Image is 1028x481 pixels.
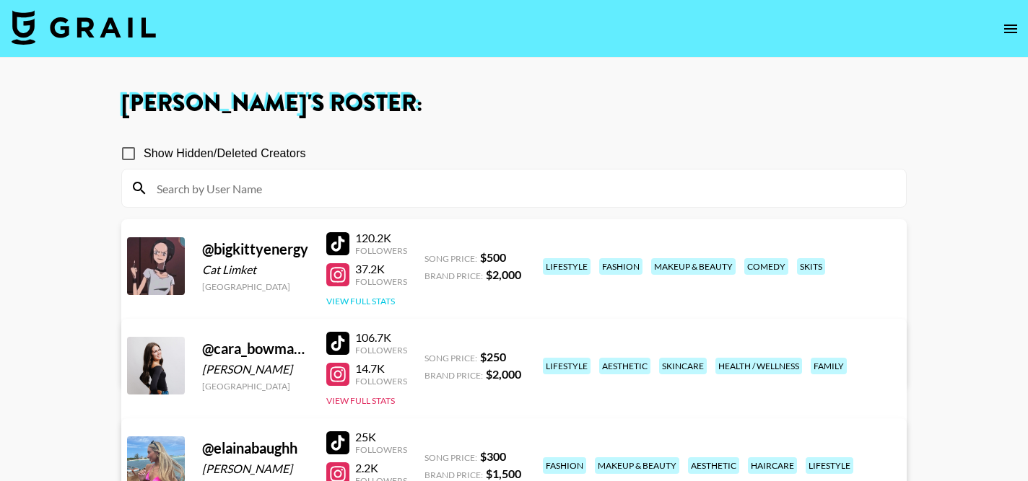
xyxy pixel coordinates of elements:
div: health / wellness [715,358,802,374]
div: @ cara_bowman12 [202,340,309,358]
div: Followers [355,345,407,356]
strong: $ 250 [480,350,506,363]
div: 106.7K [355,330,407,345]
div: fashion [543,457,586,474]
strong: $ 2,000 [486,367,521,381]
div: [PERSON_NAME] [202,362,309,376]
span: Brand Price: [424,370,483,381]
div: @ bigkittyenergy [202,240,309,258]
div: family [811,358,847,374]
div: [GEOGRAPHIC_DATA] [202,381,309,392]
strong: $ 1,500 [486,467,521,480]
div: [GEOGRAPHIC_DATA] [202,281,309,292]
input: Search by User Name [148,177,897,200]
div: 2.2K [355,461,407,475]
span: Brand Price: [424,270,483,281]
div: 120.2K [355,231,407,245]
button: View Full Stats [326,395,395,406]
div: 14.7K [355,361,407,376]
div: lifestyle [806,457,853,474]
strong: $ 300 [480,449,506,463]
button: open drawer [996,14,1025,43]
div: lifestyle [543,358,591,374]
span: Song Price: [424,253,477,264]
div: Followers [355,245,407,256]
div: lifestyle [543,258,591,275]
div: Followers [355,276,407,287]
img: Grail Talent [12,10,156,45]
div: aesthetic [599,358,650,374]
div: Followers [355,376,407,387]
div: haircare [748,457,797,474]
h1: [PERSON_NAME] 's Roster: [121,92,907,115]
div: makeup & beauty [595,457,679,474]
div: comedy [744,258,788,275]
strong: $ 500 [480,250,506,264]
div: makeup & beauty [651,258,736,275]
div: @ elainabaughh [202,439,309,457]
strong: $ 2,000 [486,268,521,281]
div: skincare [659,358,707,374]
span: Show Hidden/Deleted Creators [144,145,306,162]
span: Song Price: [424,353,477,363]
div: Followers [355,444,407,455]
div: fashion [599,258,642,275]
button: View Full Stats [326,296,395,306]
div: Cat Limket [202,262,309,277]
div: aesthetic [688,457,739,474]
div: 37.2K [355,262,407,276]
span: Song Price: [424,452,477,463]
span: Brand Price: [424,469,483,480]
div: [PERSON_NAME] [202,462,309,476]
div: 25K [355,430,407,444]
div: skits [797,258,825,275]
